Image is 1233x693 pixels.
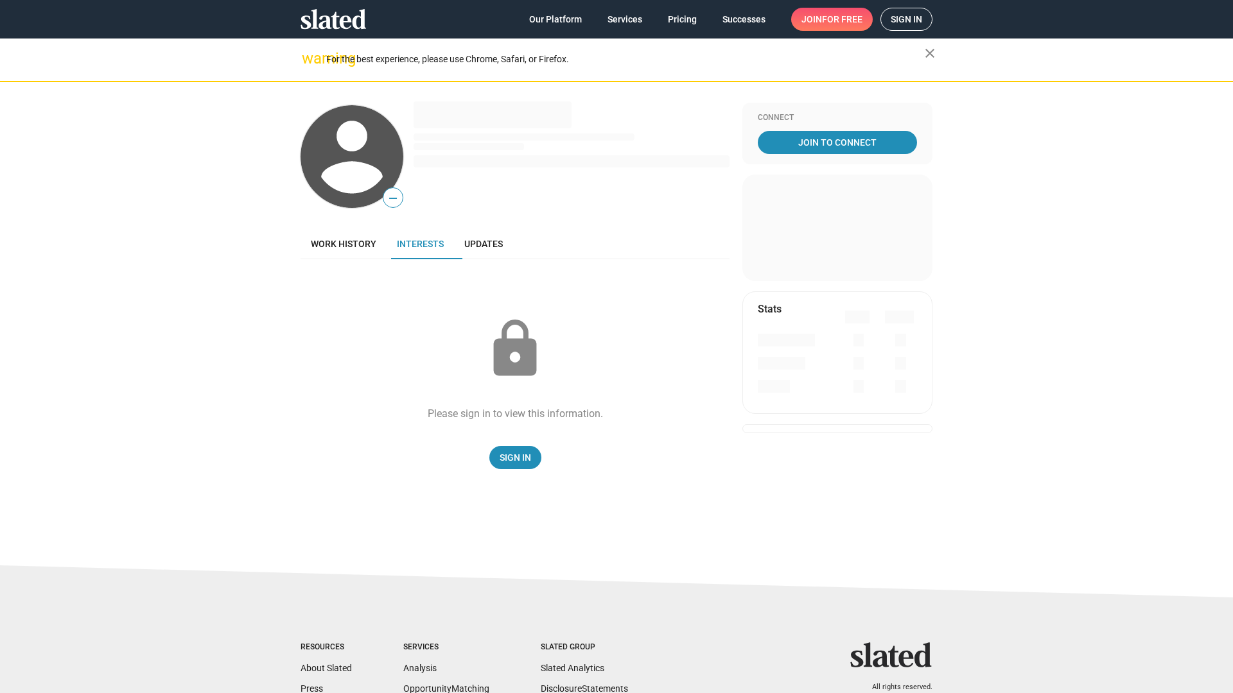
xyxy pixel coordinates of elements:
[326,51,925,68] div: For the best experience, please use Chrome, Safari, or Firefox.
[758,131,917,154] a: Join To Connect
[658,8,707,31] a: Pricing
[403,663,437,673] a: Analysis
[891,8,922,30] span: Sign in
[760,131,914,154] span: Join To Connect
[668,8,697,31] span: Pricing
[301,663,352,673] a: About Slated
[529,8,582,31] span: Our Platform
[801,8,862,31] span: Join
[454,228,513,259] a: Updates
[597,8,652,31] a: Services
[712,8,776,31] a: Successes
[383,190,403,207] span: —
[301,642,352,653] div: Resources
[541,663,604,673] a: Slated Analytics
[301,228,387,259] a: Work history
[428,407,603,420] div: Please sign in to view this information.
[758,113,917,123] div: Connect
[302,51,317,66] mat-icon: warning
[722,8,765,31] span: Successes
[483,317,547,381] mat-icon: lock
[403,642,489,653] div: Services
[922,46,938,61] mat-icon: close
[500,446,531,469] span: Sign In
[311,239,376,249] span: Work history
[387,228,454,259] a: Interests
[758,302,782,316] mat-card-title: Stats
[880,8,932,31] a: Sign in
[464,239,503,249] span: Updates
[791,8,873,31] a: Joinfor free
[822,8,862,31] span: for free
[519,8,592,31] a: Our Platform
[397,239,444,249] span: Interests
[489,446,541,469] a: Sign In
[541,642,628,653] div: Slated Group
[608,8,642,31] span: Services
